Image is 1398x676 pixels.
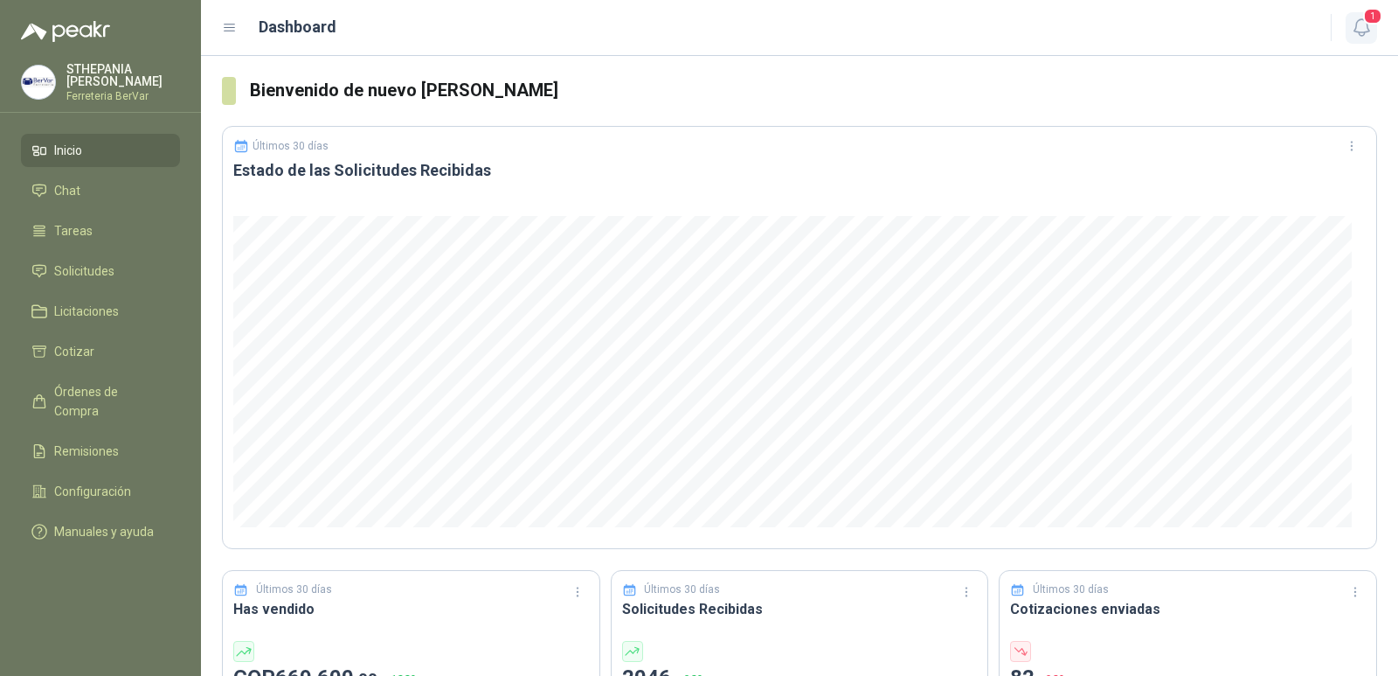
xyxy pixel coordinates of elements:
[622,598,978,620] h3: Solicitudes Recibidas
[54,482,131,501] span: Configuración
[21,21,110,42] img: Logo peakr
[233,598,589,620] h3: Has vendido
[21,435,180,468] a: Remisiones
[644,582,720,598] p: Últimos 30 días
[256,582,332,598] p: Últimos 30 días
[21,254,180,288] a: Solicitudes
[21,515,180,548] a: Manuales y ayuda
[259,15,336,39] h1: Dashboard
[54,302,119,321] span: Licitaciones
[66,63,180,87] p: STHEPANIA [PERSON_NAME]
[54,442,119,461] span: Remisiones
[54,181,80,200] span: Chat
[54,522,154,541] span: Manuales y ayuda
[54,221,93,240] span: Tareas
[233,160,1366,181] h3: Estado de las Solicitudes Recibidas
[1363,8,1382,24] span: 1
[21,134,180,167] a: Inicio
[54,342,94,361] span: Cotizar
[21,174,180,207] a: Chat
[250,77,1377,104] h3: Bienvenido de nuevo [PERSON_NAME]
[21,335,180,368] a: Cotizar
[1010,598,1366,620] h3: Cotizaciones enviadas
[21,475,180,508] a: Configuración
[253,140,329,152] p: Últimos 30 días
[54,382,163,421] span: Órdenes de Compra
[54,261,114,281] span: Solicitudes
[21,375,180,428] a: Órdenes de Compra
[21,295,180,328] a: Licitaciones
[1346,12,1377,44] button: 1
[21,214,180,247] a: Tareas
[66,91,180,101] p: Ferreteria BerVar
[54,141,82,160] span: Inicio
[1033,582,1109,598] p: Últimos 30 días
[22,66,55,99] img: Company Logo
